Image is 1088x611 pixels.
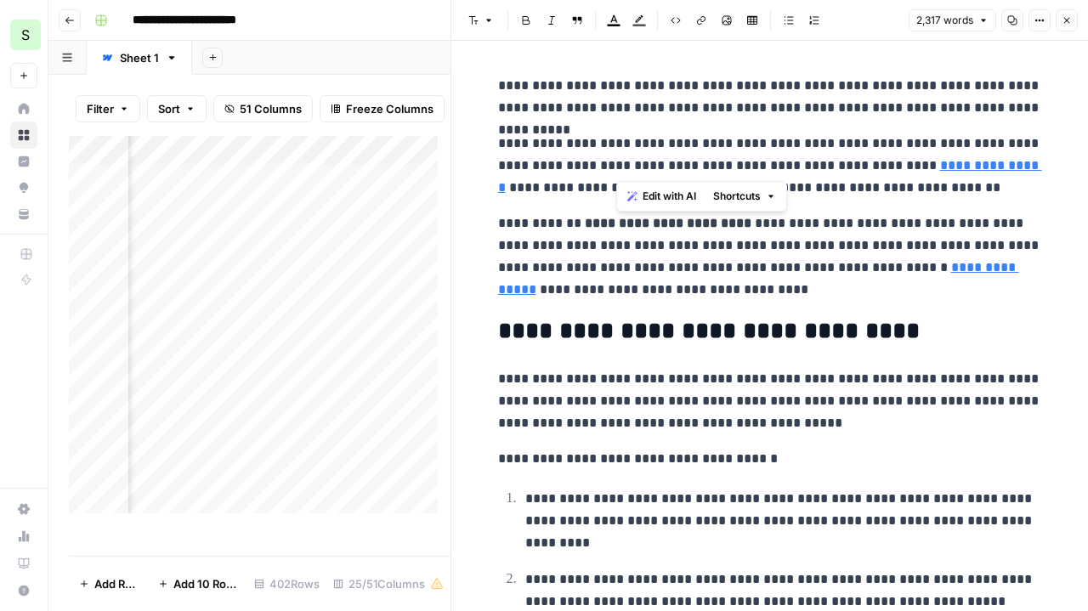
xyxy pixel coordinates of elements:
a: Insights [10,148,37,175]
button: Add 10 Rows [148,570,247,597]
span: 51 Columns [240,100,302,117]
span: 2,317 words [916,13,973,28]
a: Learning Hub [10,550,37,577]
div: 402 Rows [247,570,326,597]
button: Edit with AI [620,185,703,207]
span: Shortcuts [713,189,761,204]
span: Add Row [94,575,138,592]
div: 25/51 Columns [326,570,450,597]
span: S [21,25,30,45]
span: Add 10 Rows [173,575,237,592]
button: Sort [147,95,207,122]
button: Help + Support [10,577,37,604]
a: Usage [10,523,37,550]
span: Edit with AI [643,189,696,204]
button: Workspace: SmartSurvey [10,14,37,56]
span: Freeze Columns [346,100,433,117]
button: 51 Columns [213,95,313,122]
div: Sheet 1 [120,49,159,66]
button: 2,317 words [909,9,996,31]
button: Freeze Columns [320,95,445,122]
a: Your Data [10,201,37,228]
a: Home [10,95,37,122]
button: Shortcuts [706,185,783,207]
a: Sheet 1 [87,41,192,75]
span: Sort [158,100,180,117]
button: Filter [76,95,140,122]
a: Settings [10,495,37,523]
span: Filter [87,100,114,117]
a: Browse [10,122,37,149]
a: Opportunities [10,174,37,201]
button: Add Row [69,570,148,597]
